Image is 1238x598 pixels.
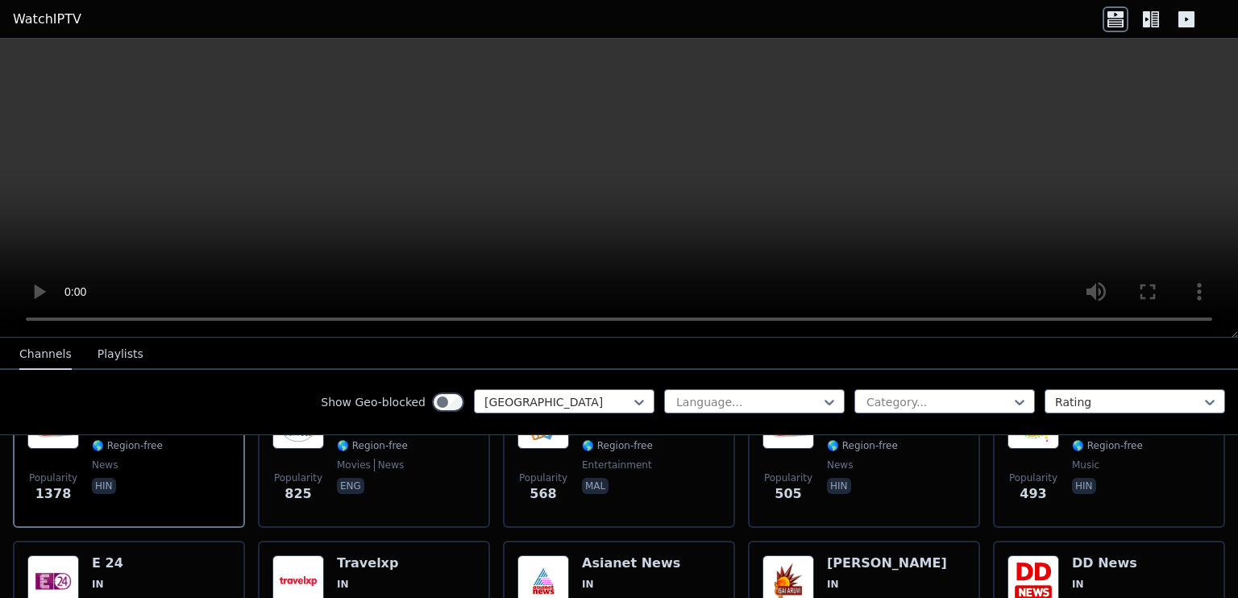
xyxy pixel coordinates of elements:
span: entertainment [582,459,652,471]
button: Playlists [98,339,143,370]
span: Popularity [274,471,322,484]
h6: E 24 [92,555,163,571]
span: 🌎 Region-free [582,439,653,452]
span: news [827,459,853,471]
span: 🌎 Region-free [1072,439,1143,452]
span: 493 [1020,484,1046,504]
span: Popularity [519,471,567,484]
span: Popularity [1009,471,1057,484]
span: 825 [285,484,311,504]
h6: [PERSON_NAME] [827,555,947,571]
p: eng [337,478,364,494]
p: hin [827,478,851,494]
span: IN [827,578,839,591]
span: 568 [530,484,556,504]
p: mal [582,478,609,494]
span: 🌎 Region-free [337,439,408,452]
a: WatchIPTV [13,10,81,29]
span: news [92,459,118,471]
span: IN [582,578,594,591]
span: Popularity [764,471,812,484]
span: music [1072,459,1099,471]
span: 🌎 Region-free [827,439,898,452]
h6: Travelxp [337,555,408,571]
span: movies [337,459,371,471]
h6: Asianet News [582,555,680,571]
p: hin [1072,478,1096,494]
span: news [374,459,404,471]
button: Channels [19,339,72,370]
label: Show Geo-blocked [321,394,426,410]
p: hin [92,478,116,494]
span: IN [1072,578,1084,591]
span: IN [92,578,104,591]
span: 505 [775,484,801,504]
span: 🌎 Region-free [92,439,163,452]
span: Popularity [29,471,77,484]
span: 1378 [35,484,72,504]
span: IN [337,578,349,591]
h6: DD News [1072,555,1145,571]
